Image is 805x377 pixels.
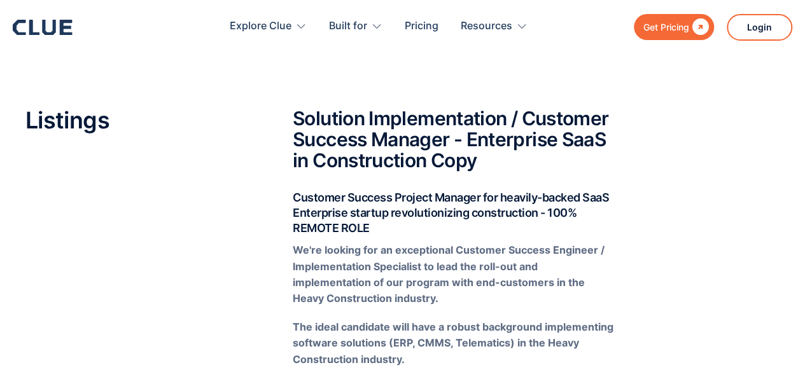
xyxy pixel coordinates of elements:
[293,190,615,236] h4: Customer Success Project Manager for heavily-backed SaaS Enterprise startup revolutionizing const...
[461,6,512,46] div: Resources
[634,14,714,40] a: Get Pricing
[230,6,291,46] div: Explore Clue
[461,6,528,46] div: Resources
[230,6,307,46] div: Explore Clue
[329,6,382,46] div: Built for
[405,6,438,46] a: Pricing
[25,108,255,134] h2: Listings
[293,108,615,171] h2: Solution Implementation / Customer Success Manager - Enterprise SaaS in Construction Copy
[293,320,613,365] strong: The ideal candidate will have a robust background implementing software solutions (ERP, CMMS, Tel...
[727,14,792,41] a: Login
[329,6,367,46] div: Built for
[643,19,689,35] div: Get Pricing
[293,242,615,306] p: ‍
[293,243,605,305] strong: We're looking for an exceptional Customer Success Engineer / Implementation Specialist to lead th...
[689,19,709,35] div: 
[741,316,805,377] iframe: Chat Widget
